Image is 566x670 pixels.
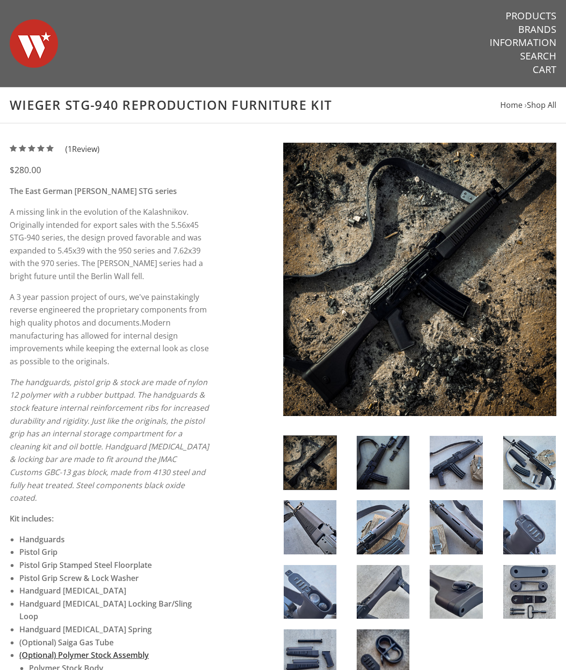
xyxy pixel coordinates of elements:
[10,144,100,154] a: (1Review)
[19,637,114,648] strong: (Optional) Saiga Gas Tube
[19,573,139,583] strong: Pistol Grip Screw & Lock Washer
[283,143,557,417] img: Wieger STG-940 Reproduction Furniture Kit
[500,100,522,110] a: Home
[19,585,126,596] strong: Handguard [MEDICAL_DATA]
[19,624,152,635] strong: Handguard [MEDICAL_DATA] Spring
[10,10,58,77] img: Warsaw Wood Co.
[490,36,556,49] a: Information
[506,10,556,22] a: Products
[65,143,100,156] span: ( Review)
[284,565,336,619] img: Wieger STG-940 Reproduction Furniture Kit
[10,206,209,283] p: A missing link in the evolution of the Kalashnikov. Originally intended for export sales with the...
[10,97,556,113] h1: Wieger STG-940 Reproduction Furniture Kit
[533,63,556,76] a: Cart
[10,377,209,504] em: The handguards, pistol grip & stock are made of nylon 12 polymer with a rubber buttpad. The handg...
[10,164,41,176] span: $280.00
[19,547,58,557] strong: Pistol Grip
[503,436,556,490] img: Wieger STG-940 Reproduction Furniture Kit
[284,500,336,554] img: Wieger STG-940 Reproduction Furniture Kit
[19,598,192,622] strong: Handguard [MEDICAL_DATA] Locking Bar/Sling Loop
[19,560,152,570] strong: Pistol Grip Stamped Steel Floorplate
[10,513,54,524] strong: Kit includes:
[19,650,149,660] a: (Optional) Polymer Stock Assembly
[357,500,409,554] img: Wieger STG-940 Reproduction Furniture Kit
[518,23,556,36] a: Brands
[503,500,556,554] img: Wieger STG-940 Reproduction Furniture Kit
[524,99,556,112] li: ›
[503,565,556,619] img: Wieger STG-940 Reproduction Furniture Kit
[19,534,65,545] strong: Handguards
[430,565,482,619] img: Wieger STG-940 Reproduction Furniture Kit
[68,144,72,154] span: 1
[357,565,409,619] img: Wieger STG-940 Reproduction Furniture Kit
[357,436,409,490] img: Wieger STG-940 Reproduction Furniture Kit
[430,500,482,554] img: Wieger STG-940 Reproduction Furniture Kit
[284,436,336,490] img: Wieger STG-940 Reproduction Furniture Kit
[520,50,556,62] a: Search
[10,186,177,196] strong: The East German [PERSON_NAME] STG series
[430,436,482,490] img: Wieger STG-940 Reproduction Furniture Kit
[527,100,556,110] a: Shop All
[10,317,209,367] span: Modern manufacturing has allowed for internal design improvements while keeping the external look...
[10,291,209,368] p: A 3 year passion project of ours, we've painstakingly reverse engineered the proprietary componen...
